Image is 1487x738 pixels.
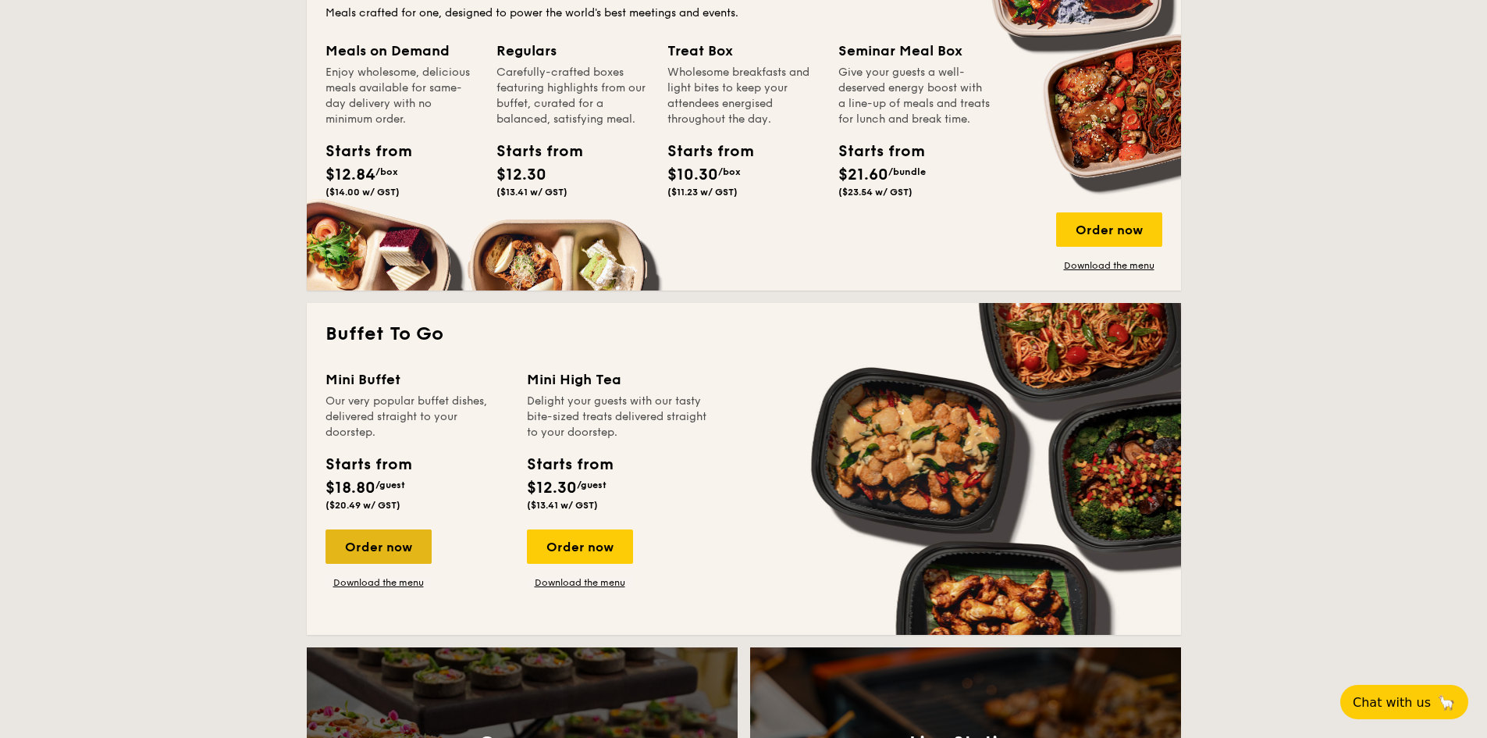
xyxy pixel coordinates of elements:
div: Starts from [667,140,738,163]
div: Starts from [838,140,909,163]
span: ($13.41 w/ GST) [496,187,567,198]
span: /guest [577,480,607,490]
a: Download the menu [527,576,633,589]
span: $10.30 [667,166,718,184]
div: Order now [326,529,432,564]
div: Order now [1056,212,1162,247]
span: $12.30 [496,166,546,184]
span: ($14.00 w/ GST) [326,187,400,198]
div: Seminar Meal Box [838,40,991,62]
span: /guest [375,480,405,490]
div: Mini High Tea [527,369,710,390]
span: /box [718,166,741,177]
span: ($13.41 w/ GST) [527,500,598,511]
span: $12.30 [527,479,577,497]
span: /bundle [888,166,926,177]
span: ($20.49 w/ GST) [326,500,400,511]
div: Treat Box [667,40,820,62]
div: Wholesome breakfasts and light bites to keep your attendees energised throughout the day. [667,65,820,127]
div: Meals on Demand [326,40,478,62]
h2: Buffet To Go [326,322,1162,347]
div: Starts from [496,140,567,163]
div: Meals crafted for one, designed to power the world's best meetings and events. [326,5,1162,21]
div: Give your guests a well-deserved energy boost with a line-up of meals and treats for lunch and br... [838,65,991,127]
div: Starts from [326,453,411,476]
div: Regulars [496,40,649,62]
div: Our very popular buffet dishes, delivered straight to your doorstep. [326,394,508,440]
a: Download the menu [326,576,432,589]
span: /box [375,166,398,177]
div: Starts from [326,140,396,163]
span: $18.80 [326,479,375,497]
span: Chat with us [1353,695,1431,710]
span: $12.84 [326,166,375,184]
div: Order now [527,529,633,564]
button: Chat with us🦙 [1340,685,1468,719]
a: Download the menu [1056,259,1162,272]
div: Carefully-crafted boxes featuring highlights from our buffet, curated for a balanced, satisfying ... [496,65,649,127]
span: ($23.54 w/ GST) [838,187,912,198]
div: Starts from [527,453,612,476]
span: 🦙 [1437,693,1456,711]
span: ($11.23 w/ GST) [667,187,738,198]
span: $21.60 [838,166,888,184]
div: Delight your guests with our tasty bite-sized treats delivered straight to your doorstep. [527,394,710,440]
div: Mini Buffet [326,369,508,390]
div: Enjoy wholesome, delicious meals available for same-day delivery with no minimum order. [326,65,478,127]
